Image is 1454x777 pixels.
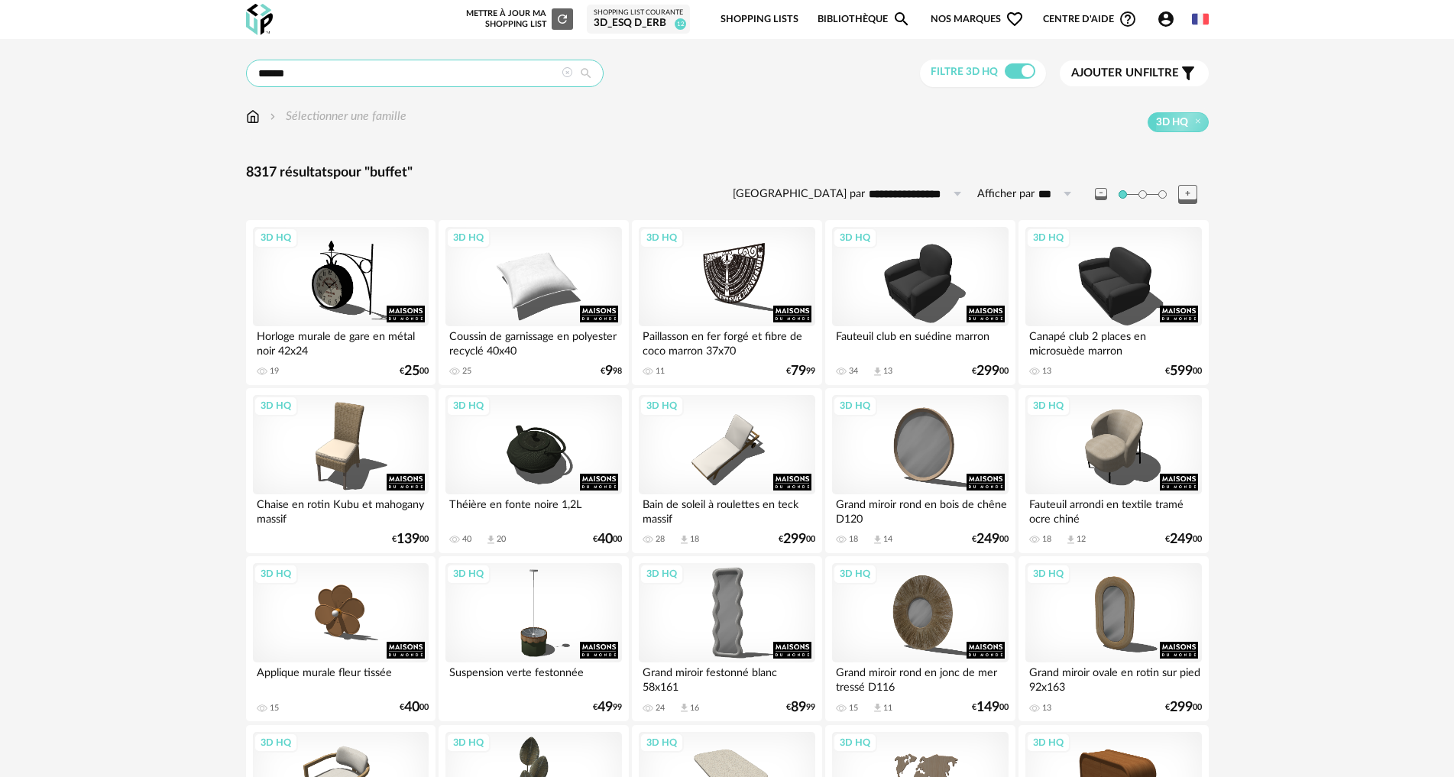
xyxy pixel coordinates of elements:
span: Help Circle Outline icon [1119,10,1137,28]
span: Ajouter un [1071,67,1143,79]
span: filtre [1071,66,1179,81]
span: Filtre 3D HQ [931,66,998,77]
span: Heart Outline icon [1005,10,1024,28]
span: Centre d'aideHelp Circle Outline icon [1043,10,1137,28]
span: 3D HQ [1156,115,1188,129]
div: 3D_ESQ D_ERB [594,17,683,31]
span: Filter icon [1179,64,1197,83]
span: Magnify icon [892,10,911,28]
img: svg+xml;base64,PHN2ZyB3aWR0aD0iMTYiIGhlaWdodD0iMTciIHZpZXdCb3g9IjAgMCAxNiAxNyIgZmlsbD0ibm9uZSIgeG... [246,108,260,125]
span: Refresh icon [555,15,569,23]
div: Sélectionner une famille [267,108,406,125]
img: svg+xml;base64,PHN2ZyB3aWR0aD0iMTYiIGhlaWdodD0iMTYiIHZpZXdCb3g9IjAgMCAxNiAxNiIgZmlsbD0ibm9uZSIgeG... [267,108,279,125]
span: Nos marques [931,2,1024,37]
span: 12 [675,18,686,30]
button: Ajouter unfiltre Filter icon [1060,60,1209,86]
a: Shopping List courante 3D_ESQ D_ERB 12 [594,8,683,31]
span: Account Circle icon [1157,10,1182,28]
div: Shopping List courante [594,8,683,18]
img: fr [1192,11,1209,28]
a: BibliothèqueMagnify icon [818,2,911,37]
div: Mettre à jour ma Shopping List [463,8,573,30]
a: Shopping Lists [721,2,798,37]
img: OXP [246,4,273,35]
span: Account Circle icon [1157,10,1175,28]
